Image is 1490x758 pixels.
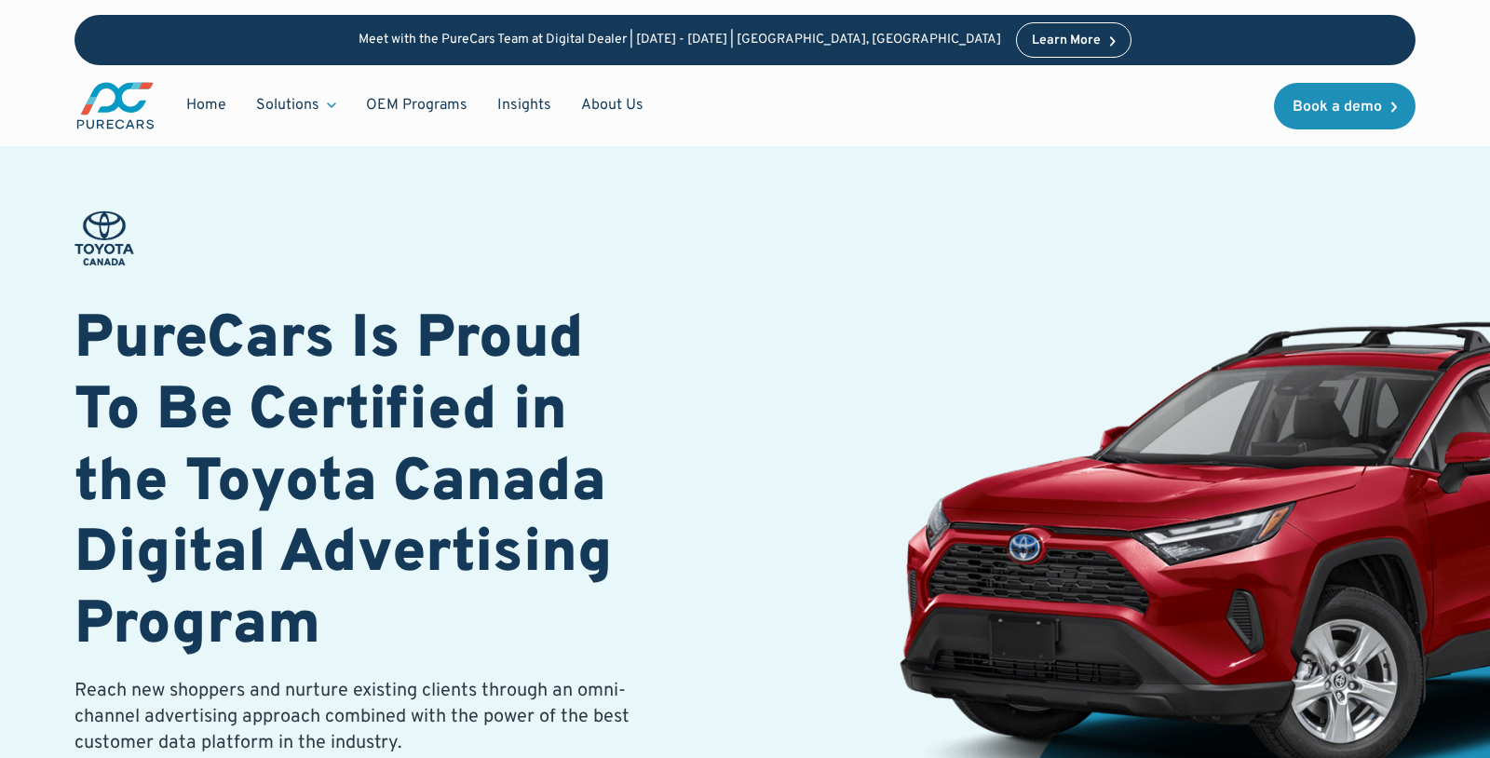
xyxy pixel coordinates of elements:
[74,80,156,131] a: main
[74,305,641,663] h1: PureCars Is Proud To Be Certified in the Toyota Canada Digital Advertising Program
[241,88,351,123] div: Solutions
[74,678,641,756] p: Reach new shoppers and nurture existing clients through an omni-channel advertising approach comb...
[359,33,1001,48] p: Meet with the PureCars Team at Digital Dealer | [DATE] - [DATE] | [GEOGRAPHIC_DATA], [GEOGRAPHIC_...
[74,80,156,131] img: purecars logo
[566,88,658,123] a: About Us
[171,88,241,123] a: Home
[1016,22,1131,58] a: Learn More
[256,95,319,115] div: Solutions
[1032,34,1101,47] div: Learn More
[351,88,482,123] a: OEM Programs
[1274,83,1415,129] a: Book a demo
[1293,100,1382,115] div: Book a demo
[482,88,566,123] a: Insights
